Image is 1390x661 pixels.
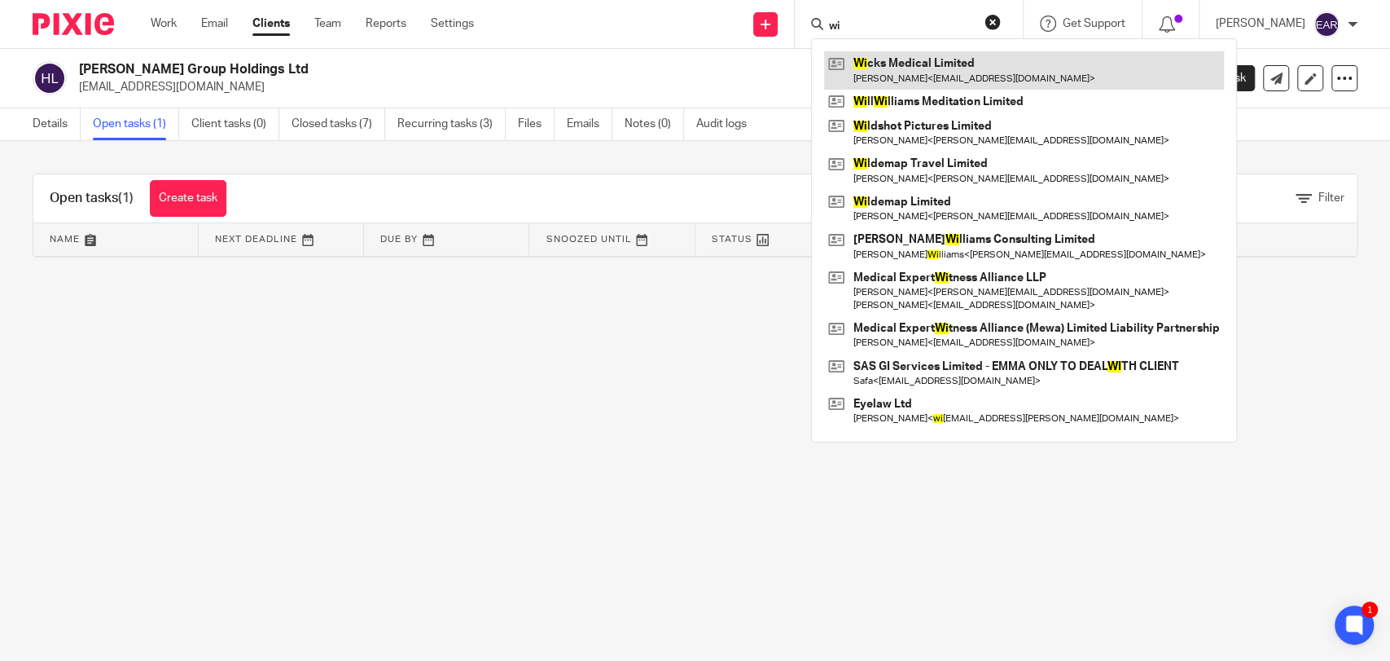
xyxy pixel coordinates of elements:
[567,108,612,140] a: Emails
[1361,602,1378,618] div: 1
[201,15,228,32] a: Email
[518,108,555,140] a: Files
[696,108,759,140] a: Audit logs
[33,108,81,140] a: Details
[1313,11,1340,37] img: svg%3E
[191,108,279,140] a: Client tasks (0)
[79,61,924,78] h2: [PERSON_NAME] Group Holdings Ltd
[118,192,134,205] span: (1)
[33,61,67,95] img: svg%3E
[366,15,406,32] a: Reports
[150,180,226,217] a: Create task
[292,108,385,140] a: Closed tasks (7)
[827,20,974,34] input: Search
[712,235,752,244] span: Status
[79,79,1136,95] p: [EMAIL_ADDRESS][DOMAIN_NAME]
[1216,15,1305,32] p: [PERSON_NAME]
[431,15,474,32] a: Settings
[50,190,134,207] h1: Open tasks
[625,108,684,140] a: Notes (0)
[93,108,179,140] a: Open tasks (1)
[546,235,631,244] span: Snoozed Until
[1318,192,1344,204] span: Filter
[397,108,506,140] a: Recurring tasks (3)
[314,15,341,32] a: Team
[984,14,1001,30] button: Clear
[151,15,177,32] a: Work
[252,15,290,32] a: Clients
[1063,18,1125,29] span: Get Support
[33,13,114,35] img: Pixie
